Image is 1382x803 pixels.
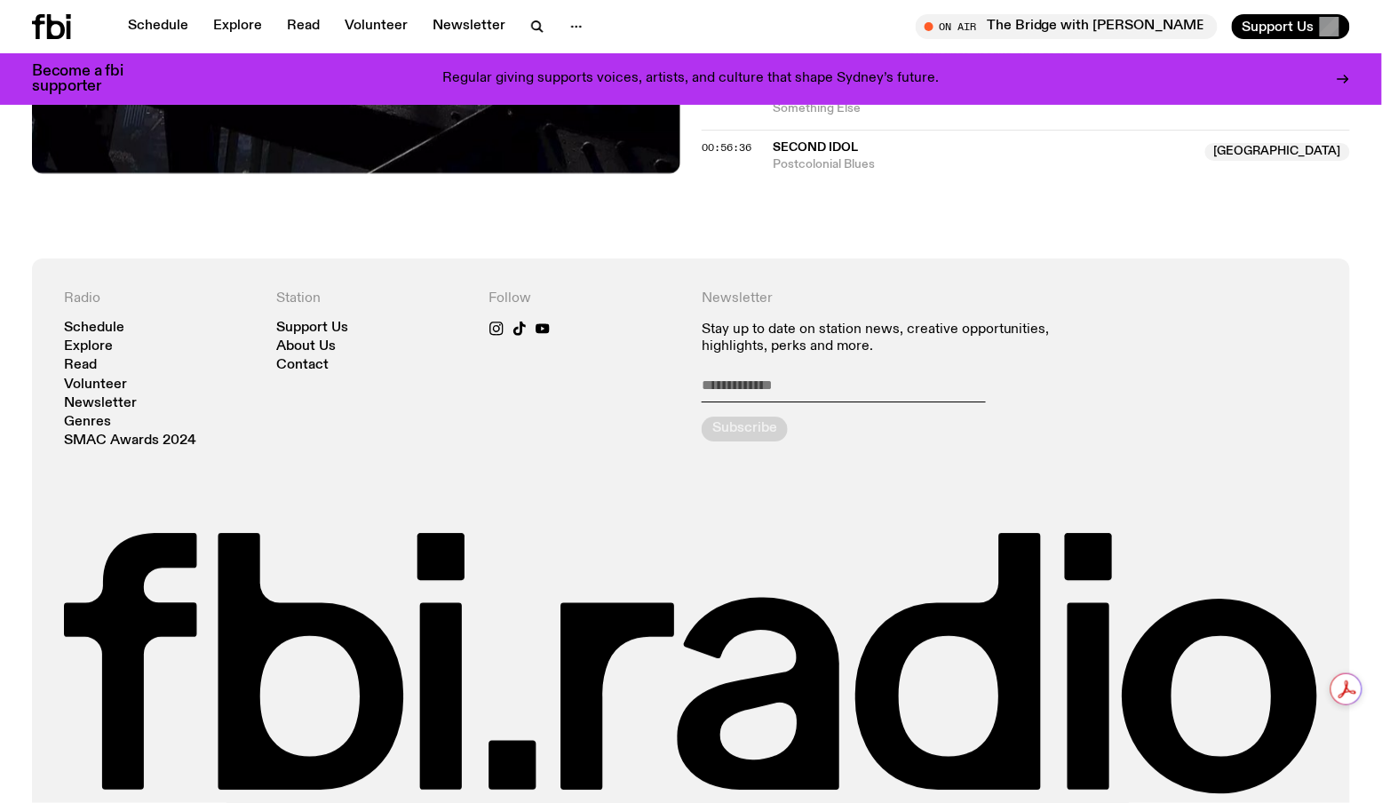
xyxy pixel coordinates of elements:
a: Support Us [276,322,348,335]
p: Stay up to date on station news, creative opportunities, highlights, perks and more. [702,322,1106,355]
a: Volunteer [334,14,418,39]
a: Explore [64,340,113,354]
a: SMAC Awards 2024 [64,434,196,448]
h4: Follow [489,290,680,307]
a: Genres [64,416,111,429]
a: Read [276,14,330,39]
a: Read [64,359,97,372]
span: Postcolonial Blues [773,156,1195,173]
a: Schedule [64,322,124,335]
a: Newsletter [422,14,516,39]
span: Something Else [773,100,1195,117]
span: [GEOGRAPHIC_DATA] [1205,143,1350,161]
h3: Become a fbi supporter [32,64,146,94]
button: 00:56:36 [702,143,751,153]
a: Contact [276,359,329,372]
button: Subscribe [702,417,788,441]
span: Support Us [1243,19,1314,35]
span: Second Idol [773,141,858,154]
a: Volunteer [64,378,127,392]
a: Newsletter [64,397,137,410]
p: Regular giving supports voices, artists, and culture that shape Sydney’s future. [443,71,940,87]
a: Schedule [117,14,199,39]
h4: Station [276,290,467,307]
h4: Newsletter [702,290,1106,307]
a: About Us [276,340,336,354]
span: 00:56:36 [702,140,751,155]
a: Explore [203,14,273,39]
h4: Radio [64,290,255,307]
button: On AirThe Bridge with [PERSON_NAME] [916,14,1218,39]
button: Support Us [1232,14,1350,39]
